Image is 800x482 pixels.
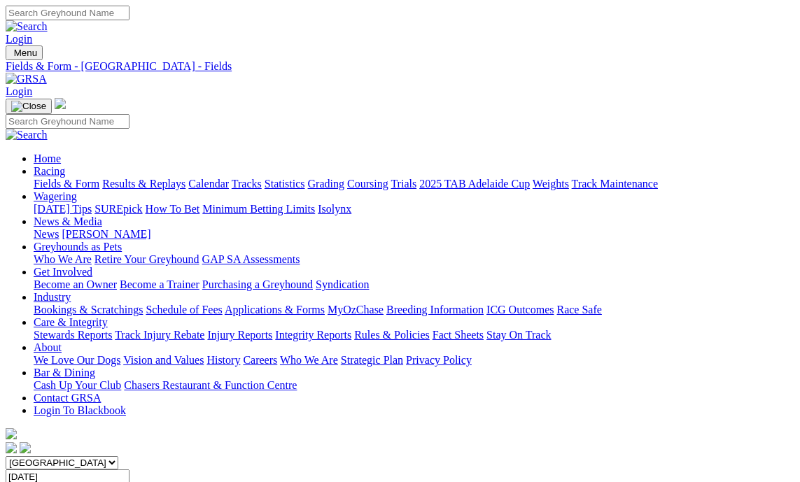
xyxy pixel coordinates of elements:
a: News & Media [34,215,102,227]
a: Retire Your Greyhound [94,253,199,265]
a: Fields & Form - [GEOGRAPHIC_DATA] - Fields [6,60,794,73]
span: Menu [14,48,37,58]
img: logo-grsa-white.png [6,428,17,439]
a: How To Bet [146,203,200,215]
a: Care & Integrity [34,316,108,328]
a: Calendar [188,178,229,190]
img: Search [6,20,48,33]
a: Racing [34,165,65,177]
a: Integrity Reports [275,329,351,341]
a: Coursing [347,178,388,190]
a: We Love Our Dogs [34,354,120,366]
a: 2025 TAB Adelaide Cup [419,178,530,190]
div: About [34,354,794,367]
div: News & Media [34,228,794,241]
a: Industry [34,291,71,303]
img: twitter.svg [20,442,31,453]
div: Bar & Dining [34,379,794,392]
a: Schedule of Fees [146,304,222,316]
a: Purchasing a Greyhound [202,278,313,290]
a: Login [6,85,32,97]
a: Fact Sheets [433,329,484,341]
a: [DATE] Tips [34,203,92,215]
a: Get Involved [34,266,92,278]
a: Vision and Values [123,354,204,366]
a: GAP SA Assessments [202,253,300,265]
img: facebook.svg [6,442,17,453]
a: [PERSON_NAME] [62,228,150,240]
a: Become an Owner [34,278,117,290]
a: Rules & Policies [354,329,430,341]
div: Wagering [34,203,794,215]
a: Breeding Information [386,304,484,316]
div: Industry [34,304,794,316]
a: MyOzChase [328,304,384,316]
a: Syndication [316,278,369,290]
a: News [34,228,59,240]
a: Isolynx [318,203,351,215]
button: Toggle navigation [6,45,43,60]
a: Stay On Track [486,329,551,341]
a: Bookings & Scratchings [34,304,143,316]
input: Search [6,6,129,20]
a: Become a Trainer [120,278,199,290]
a: SUREpick [94,203,142,215]
a: Statistics [265,178,305,190]
a: Login [6,33,32,45]
a: Track Injury Rebate [115,329,204,341]
a: About [34,341,62,353]
a: Applications & Forms [225,304,325,316]
a: Weights [533,178,569,190]
a: Contact GRSA [34,392,101,404]
a: History [206,354,240,366]
a: Track Maintenance [572,178,658,190]
img: logo-grsa-white.png [55,98,66,109]
a: Careers [243,354,277,366]
a: Bar & Dining [34,367,95,378]
a: Chasers Restaurant & Function Centre [124,379,297,391]
a: Minimum Betting Limits [202,203,315,215]
a: Privacy Policy [406,354,472,366]
a: Trials [391,178,416,190]
a: Race Safe [556,304,601,316]
img: Close [11,101,46,112]
a: Cash Up Your Club [34,379,121,391]
a: Injury Reports [207,329,272,341]
a: Greyhounds as Pets [34,241,122,253]
input: Search [6,114,129,129]
a: Login To Blackbook [34,404,126,416]
div: Racing [34,178,794,190]
a: Strategic Plan [341,354,403,366]
div: Care & Integrity [34,329,794,341]
a: Who We Are [34,253,92,265]
a: Results & Replays [102,178,185,190]
a: Tracks [232,178,262,190]
a: Who We Are [280,354,338,366]
img: GRSA [6,73,47,85]
a: Fields & Form [34,178,99,190]
button: Toggle navigation [6,99,52,114]
a: Stewards Reports [34,329,112,341]
a: ICG Outcomes [486,304,554,316]
a: Wagering [34,190,77,202]
div: Get Involved [34,278,794,291]
a: Grading [308,178,344,190]
a: Home [34,153,61,164]
div: Greyhounds as Pets [34,253,794,266]
img: Search [6,129,48,141]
